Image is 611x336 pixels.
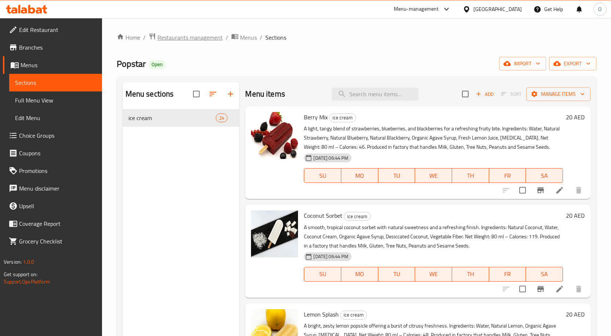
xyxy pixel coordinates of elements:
nav: breadcrumb [117,33,596,42]
span: 24 [216,115,227,122]
li: / [226,33,228,42]
a: Coverage Report [3,215,102,232]
span: Full Menu View [15,96,96,105]
h6: 20 AED [566,112,585,122]
button: SA [526,168,563,183]
button: delete [570,280,588,298]
img: Berry Mix [251,112,298,159]
h6: 20 AED [566,210,585,221]
span: Lemon Splash [304,309,339,320]
span: MO [344,269,375,279]
span: Coconut Sorbet [304,210,342,221]
a: Upsell [3,197,102,215]
span: export [555,59,590,68]
span: Add [475,90,495,98]
li: / [260,33,262,42]
span: SA [529,170,560,181]
span: FR [492,269,523,279]
span: Version: [4,257,22,267]
span: Edit Menu [15,113,96,122]
span: 1.0.0 [23,257,34,267]
span: Choice Groups [19,131,96,140]
div: ice cream24 [123,109,240,127]
span: MO [344,170,375,181]
span: Select section first [497,88,526,100]
button: Branch-specific-item [532,280,549,298]
span: Menus [240,33,257,42]
span: Menus [21,61,96,69]
a: Menus [231,33,257,42]
span: SU [307,269,338,279]
a: Branches [3,39,102,56]
a: Edit Menu [9,109,102,127]
span: Select section [458,86,473,102]
button: export [549,57,596,71]
span: Manage items [532,90,585,99]
a: Restaurants management [149,33,223,42]
button: TH [452,168,489,183]
div: ice cream [340,311,367,319]
a: Edit menu item [555,186,564,195]
span: SU [307,170,338,181]
p: A light, tangy blend of strawberries, blueberries, and blackberries for a refreshing fruity bite.... [304,124,563,152]
span: ice cream [128,113,216,122]
span: Berry Mix [304,112,328,123]
span: Coverage Report [19,219,96,228]
img: Coconut Sorbet [251,210,298,257]
span: WE [418,170,449,181]
span: Sections [15,78,96,87]
span: ice cream [344,212,370,221]
button: delete [570,181,588,199]
a: Support.OpsPlatform [4,277,50,286]
span: [DATE] 06:44 PM [310,155,351,162]
span: Select to update [515,183,530,198]
a: Choice Groups [3,127,102,144]
a: Home [117,33,140,42]
button: MO [341,168,378,183]
span: Restaurants management [157,33,223,42]
span: Branches [19,43,96,52]
span: TU [381,269,412,279]
span: [DATE] 06:44 PM [310,253,351,260]
a: Grocery Checklist [3,232,102,250]
span: TH [455,170,486,181]
span: Add item [473,88,497,100]
span: import [505,59,540,68]
span: Select to update [515,281,530,297]
span: TH [455,269,486,279]
span: Grocery Checklist [19,237,96,246]
button: SU [304,168,341,183]
button: WE [415,267,452,282]
li: / [143,33,146,42]
span: Menu disclaimer [19,184,96,193]
input: search [332,88,418,101]
span: Promotions [19,166,96,175]
h2: Menu items [245,88,285,100]
button: TH [452,267,489,282]
span: Get support on: [4,270,37,279]
nav: Menu sections [123,106,240,130]
h2: Menu sections [126,88,174,100]
a: Coupons [3,144,102,162]
div: [GEOGRAPHIC_DATA] [473,5,522,13]
span: Popstar [117,55,146,72]
a: Full Menu View [9,91,102,109]
span: ice cream [330,113,356,122]
span: Sections [265,33,286,42]
a: Sections [9,74,102,91]
span: Upsell [19,202,96,210]
a: Promotions [3,162,102,180]
span: SA [529,269,560,279]
button: import [499,57,546,71]
button: WE [415,168,452,183]
span: TU [381,170,412,181]
div: Open [149,60,166,69]
span: Select all sections [189,86,204,102]
div: items [216,113,228,122]
span: WE [418,269,449,279]
button: SU [304,267,341,282]
p: A smooth, tropical coconut sorbet with natural sweetness and a refreshing finish. Ingredients: Na... [304,223,563,250]
button: TU [378,267,415,282]
a: Menus [3,56,102,74]
button: Add section [222,85,239,103]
